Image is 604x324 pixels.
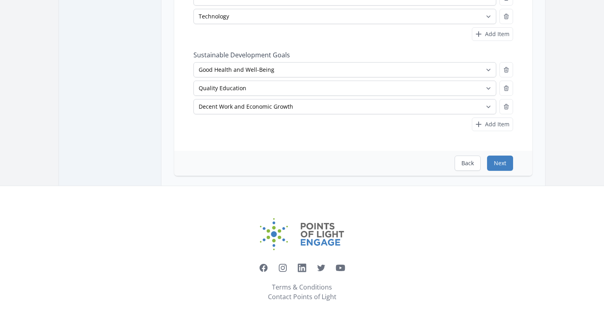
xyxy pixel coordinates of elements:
[455,156,481,171] button: Back
[268,292,336,302] a: Contact Points of Light
[272,282,332,292] a: Terms & Conditions
[193,51,513,59] label: Sustainable Development Goals
[472,27,513,41] button: Add Item
[472,117,513,131] button: Add Item
[487,156,513,171] button: Next
[485,30,509,38] span: Add Item
[485,120,509,128] span: Add Item
[260,218,344,250] img: Points of Light Engage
